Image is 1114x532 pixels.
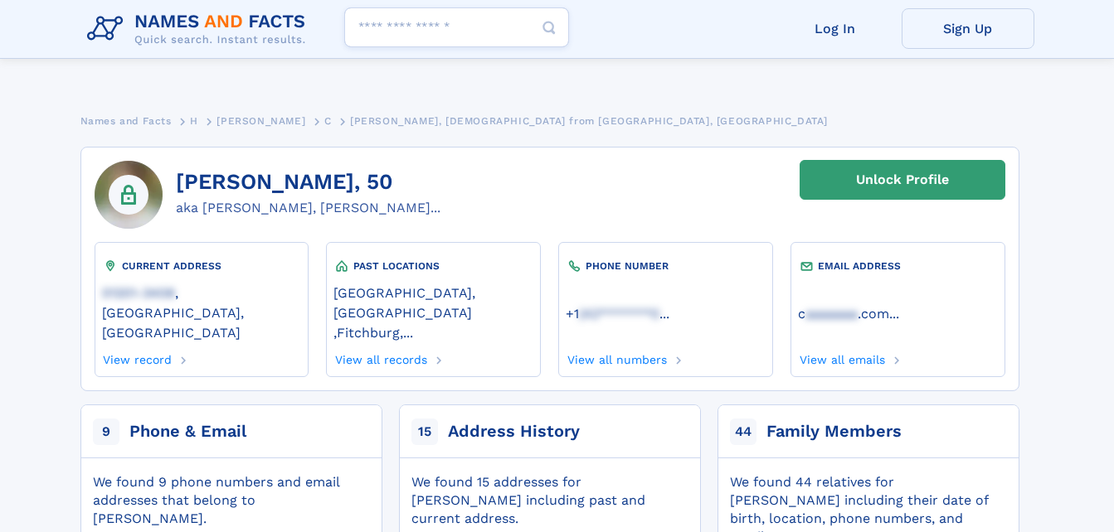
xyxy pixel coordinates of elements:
[80,110,172,131] a: Names and Facts
[333,258,533,274] div: PAST LOCATIONS
[798,348,885,366] a: View all emails
[529,7,569,48] button: Search Button
[805,306,858,322] span: aaaaaaa
[902,8,1034,49] a: Sign Up
[769,8,902,49] a: Log In
[566,306,765,322] a: ...
[798,258,997,274] div: EMAIL ADDRESS
[93,418,119,445] span: 9
[448,420,580,443] div: Address History
[766,420,902,443] div: Family Members
[102,283,301,341] a: 01201-3408, [GEOGRAPHIC_DATA], [GEOGRAPHIC_DATA]
[333,274,533,348] div: ,
[730,418,756,445] span: 44
[798,304,889,322] a: caaaaaaa.com
[333,283,533,321] a: [GEOGRAPHIC_DATA], [GEOGRAPHIC_DATA]
[216,115,305,127] span: [PERSON_NAME]
[80,7,319,51] img: Logo Names and Facts
[324,110,332,131] a: C
[190,110,198,131] a: H
[856,161,949,199] div: Unlock Profile
[800,160,1005,200] a: Unlock Profile
[411,473,687,528] div: We found 15 addresses for [PERSON_NAME] including past and current address.
[344,7,569,47] input: search input
[216,110,305,131] a: [PERSON_NAME]
[129,420,246,443] div: Phone & Email
[176,198,440,218] div: aka [PERSON_NAME], [PERSON_NAME]...
[102,258,301,274] div: CURRENT ADDRESS
[337,323,413,341] a: Fitchburg,...
[102,285,175,301] span: 01201-3408
[102,348,173,366] a: View record
[350,115,828,127] span: [PERSON_NAME], [DEMOGRAPHIC_DATA] from [GEOGRAPHIC_DATA], [GEOGRAPHIC_DATA]
[566,348,667,366] a: View all numbers
[411,418,438,445] span: 15
[333,348,427,366] a: View all records
[566,258,765,274] div: PHONE NUMBER
[93,473,368,528] div: We found 9 phone numbers and email addresses that belong to [PERSON_NAME].
[190,115,198,127] span: H
[176,170,440,195] h1: [PERSON_NAME], 50
[324,115,332,127] span: C
[798,306,997,322] a: ...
